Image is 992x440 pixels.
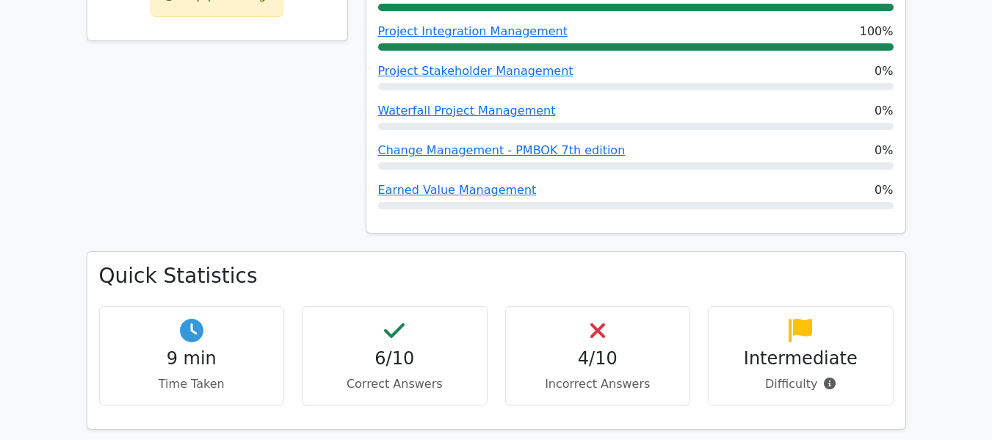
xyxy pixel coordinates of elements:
[875,102,893,120] span: 0%
[99,264,894,289] h3: Quick Statistics
[314,348,475,369] h4: 6/10
[378,24,568,38] a: Project Integration Management
[112,375,272,393] p: Time Taken
[314,375,475,393] p: Correct Answers
[860,23,894,40] span: 100%
[112,348,272,369] h4: 9 min
[875,62,893,80] span: 0%
[875,142,893,159] span: 0%
[875,181,893,199] span: 0%
[378,104,556,118] a: Waterfall Project Management
[378,64,573,78] a: Project Stakeholder Management
[378,183,537,197] a: Earned Value Management
[378,143,626,157] a: Change Management - PMBOK 7th edition
[720,375,881,393] p: Difficulty
[518,348,678,369] h4: 4/10
[720,348,881,369] h4: Intermediate
[518,375,678,393] p: Incorrect Answers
